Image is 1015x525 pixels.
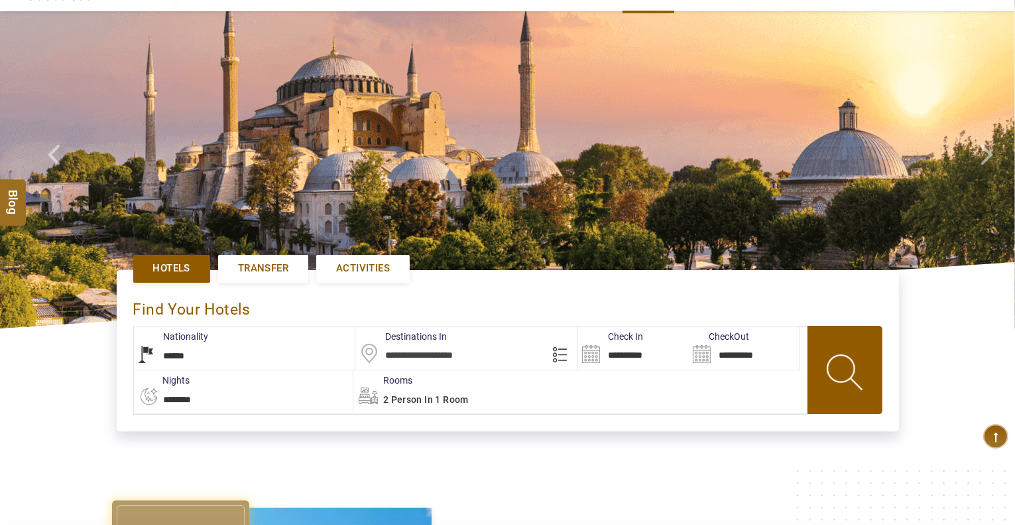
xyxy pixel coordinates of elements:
[133,374,190,387] label: nights
[336,262,390,275] span: Activities
[133,255,210,282] a: Hotels
[5,190,22,201] span: Blog
[964,11,1015,329] a: Check next image
[353,374,412,387] label: Rooms
[578,327,689,370] input: Search
[689,330,749,343] label: CheckOut
[383,394,469,405] span: 2 Person in 1 Room
[30,11,82,329] a: Check next prev
[238,262,288,275] span: Transfer
[153,262,190,275] span: Hotels
[355,330,447,343] label: Destinations In
[133,287,882,326] div: Find Your Hotels
[218,255,308,282] a: Transfer
[689,327,800,370] input: Search
[578,330,643,343] label: Check In
[316,255,410,282] a: Activities
[134,330,209,343] label: Nationality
